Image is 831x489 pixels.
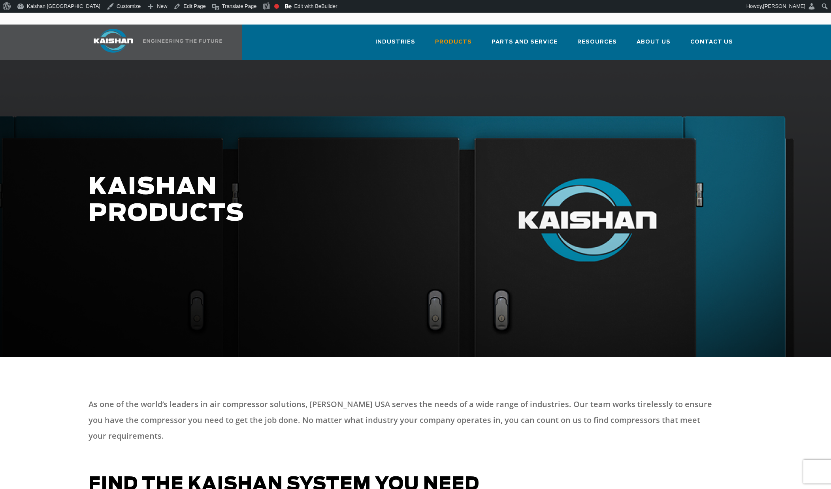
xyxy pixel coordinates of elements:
[763,3,805,9] span: [PERSON_NAME]
[435,32,472,59] a: Products
[577,32,617,59] a: Resources
[84,29,143,53] img: kaishan logo
[143,39,222,43] img: Engineering the future
[375,38,415,47] span: Industries
[84,25,224,60] a: Kaishan USA
[375,32,415,59] a: Industries
[492,38,558,47] span: Parts and Service
[637,38,671,47] span: About Us
[690,32,733,59] a: Contact Us
[577,38,617,47] span: Resources
[690,38,733,47] span: Contact Us
[89,396,716,444] p: As one of the world’s leaders in air compressor solutions, [PERSON_NAME] USA serves the needs of ...
[492,32,558,59] a: Parts and Service
[637,32,671,59] a: About Us
[435,38,472,47] span: Products
[89,174,632,227] h1: KAISHAN PRODUCTS
[274,4,279,9] div: Focus keyphrase not set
